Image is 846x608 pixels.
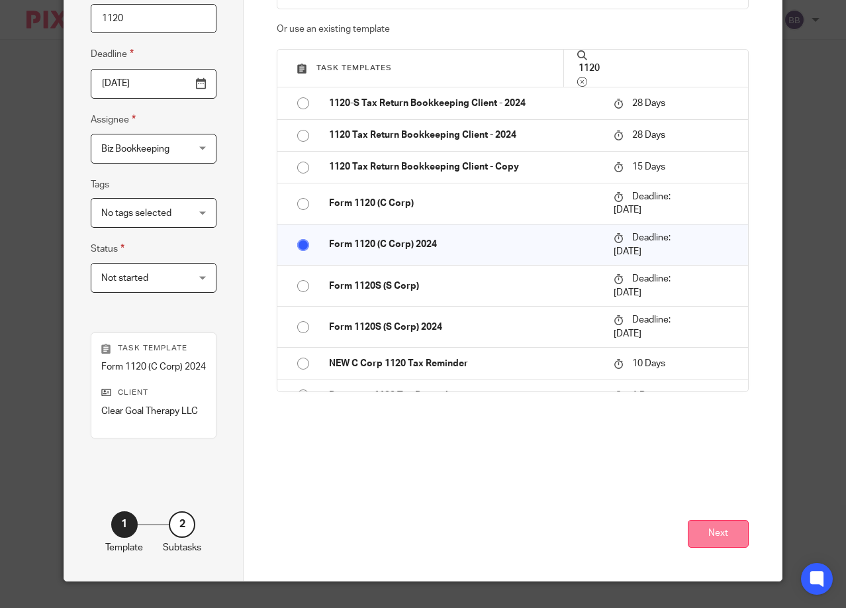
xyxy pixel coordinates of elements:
[329,357,600,370] p: NEW C Corp 1120 Tax Reminder
[91,46,134,62] label: Deadline
[632,130,665,140] span: 28 Days
[101,343,206,354] p: Task template
[101,360,206,374] p: Form 1120 (C Corp) 2024
[101,209,171,218] span: No tags selected
[632,162,665,172] span: 15 Days
[614,316,671,339] span: Deadline: [DATE]
[688,520,749,548] button: Next
[101,144,169,154] span: Biz Bookkeeping
[101,387,206,398] p: Client
[329,321,600,334] p: Form 1120S (S Corp) 2024
[316,64,392,72] span: Task templates
[329,238,600,251] p: Form 1120 (C Corp) 2024
[614,274,671,297] span: Deadline: [DATE]
[614,192,671,215] span: Deadline: [DATE]
[632,359,665,368] span: 10 Days
[163,541,201,554] p: Subtasks
[329,389,600,402] p: Returning 1120 Tax Reminder
[169,511,195,538] div: 2
[91,112,136,127] label: Assignee
[577,61,735,76] input: Search...
[329,97,600,110] p: 1120-S Tax Return Bookkeeping Client - 2024
[329,160,600,174] p: 1120 Tax Return Bookkeeping Client - Copy
[329,197,600,210] p: Form 1120 (C Corp)
[329,279,600,293] p: Form 1120S (S Corp)
[91,4,216,34] input: Task name
[329,128,600,142] p: 1120 Tax Return Bookkeeping Client - 2024
[91,178,109,191] label: Tags
[101,405,206,418] p: Clear Goal Therapy LLC
[632,391,660,400] span: 1 Days
[105,541,143,554] p: Template
[111,511,138,538] div: 1
[101,274,148,283] span: Not started
[91,69,216,99] input: Pick a date
[614,233,671,256] span: Deadline: [DATE]
[277,23,749,36] p: Or use an existing template
[91,241,124,256] label: Status
[632,99,665,108] span: 28 Days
